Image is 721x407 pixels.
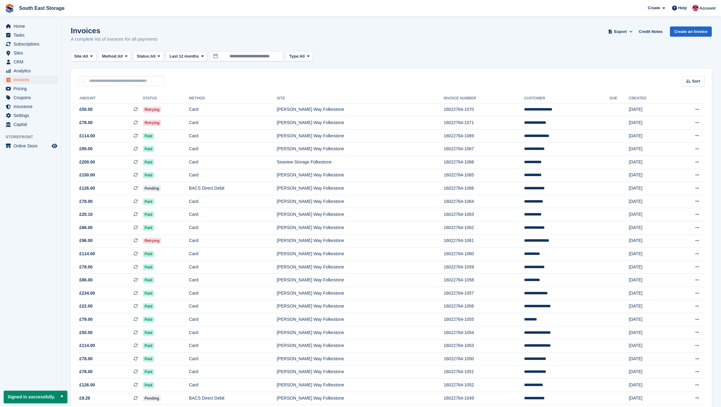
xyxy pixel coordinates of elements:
span: Pending [143,395,161,401]
td: 16022764-1055 [444,313,524,326]
span: Export [614,29,627,35]
td: Card [189,313,277,326]
td: [DATE] [629,392,673,405]
span: Paid [143,369,154,375]
span: Paid [143,356,154,362]
span: Sites [14,49,50,57]
th: Amount [78,94,143,103]
td: Card [189,221,277,235]
span: CRM [14,58,50,66]
th: Site [277,94,444,103]
td: Card [189,143,277,156]
span: £126.00 [79,185,95,191]
td: [PERSON_NAME] Way Folkestone [277,326,444,339]
td: [PERSON_NAME] Way Folkestone [277,300,444,313]
td: 16022764-1057 [444,287,524,300]
span: Paid [143,343,154,349]
td: Card [189,379,277,392]
td: 16022764-1065 [444,169,524,182]
span: Analytics [14,66,50,75]
span: £79.00 [79,316,93,323]
td: BACS Direct Debit [189,182,277,195]
th: Method [189,94,277,103]
td: 16022764-1064 [444,195,524,208]
td: [PERSON_NAME] Way Folkestone [277,260,444,274]
span: Status: [137,53,150,59]
span: £86.00 [79,277,93,283]
td: [PERSON_NAME] Way Folkestone [277,379,444,392]
td: [PERSON_NAME] Way Folkestone [277,129,444,143]
span: Paid [143,277,154,283]
td: 16022764-1063 [444,208,524,221]
p: Signed in successfully. [4,391,67,403]
p: A complete list of invoices for all payments [71,36,158,43]
span: Invoices [14,75,50,84]
td: [PERSON_NAME] Way Folkestone [277,392,444,405]
td: [DATE] [629,300,673,313]
span: Site: [74,53,83,59]
span: £200.00 [79,159,95,165]
td: Card [189,300,277,313]
td: [PERSON_NAME] Way Folkestone [277,313,444,326]
span: Sort [692,78,700,84]
td: [PERSON_NAME] Way Folkestone [277,365,444,379]
td: [DATE] [629,339,673,353]
span: £78.00 [79,264,93,270]
span: £78.00 [79,356,93,362]
span: £234.00 [79,290,95,296]
a: menu [3,142,58,150]
td: [DATE] [629,326,673,339]
span: Settings [14,111,50,120]
span: Pricing [14,84,50,93]
th: Status [143,94,189,103]
td: [DATE] [629,352,673,365]
img: Roger Norris [692,5,699,11]
td: [PERSON_NAME] Way Folkestone [277,116,444,130]
span: £50.00 [79,329,93,336]
a: menu [3,120,58,129]
td: [PERSON_NAME] Way Folkestone [277,248,444,261]
span: Type: [289,53,300,59]
td: 16022764-1068 [444,156,524,169]
td: [DATE] [629,169,673,182]
td: 16022764-1059 [444,260,524,274]
td: [DATE] [629,182,673,195]
td: [DATE] [629,103,673,116]
span: Method: [102,53,118,59]
td: [PERSON_NAME] Way Folkestone [277,208,444,221]
td: Card [189,195,277,208]
a: menu [3,58,58,66]
a: menu [3,93,58,102]
img: stora-icon-8386f47178a22dfd0bd8f6a31ec36ba5ce8667c1dd55bd0f319d3a0aa187defe.svg [5,4,14,13]
span: Paid [143,251,154,257]
td: Card [189,274,277,287]
td: [DATE] [629,313,673,326]
span: Paid [143,225,154,231]
td: Card [189,365,277,379]
td: [PERSON_NAME] Way Folkestone [277,221,444,235]
span: All [118,53,123,59]
a: Credit Notes [636,26,665,37]
a: menu [3,84,58,93]
td: 16022764-1061 [444,234,524,248]
th: Created [629,94,673,103]
span: Paid [143,290,154,296]
td: [PERSON_NAME] Way Folkestone [277,339,444,353]
span: All [83,53,88,59]
td: 16022764-1054 [444,326,524,339]
span: Paid [143,264,154,270]
a: menu [3,66,58,75]
span: Paid [143,212,154,218]
span: £9.26 [79,395,90,401]
td: 16022764-1062 [444,221,524,235]
span: £86.00 [79,224,93,231]
button: Site: All [71,51,96,62]
span: Paid [143,330,154,336]
button: Type: All [286,51,313,62]
span: Paid [143,199,154,205]
span: Paid [143,303,154,309]
td: 16022764-1060 [444,248,524,261]
span: Online Store [14,142,50,150]
td: [DATE] [629,365,673,379]
button: Export [607,26,634,37]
